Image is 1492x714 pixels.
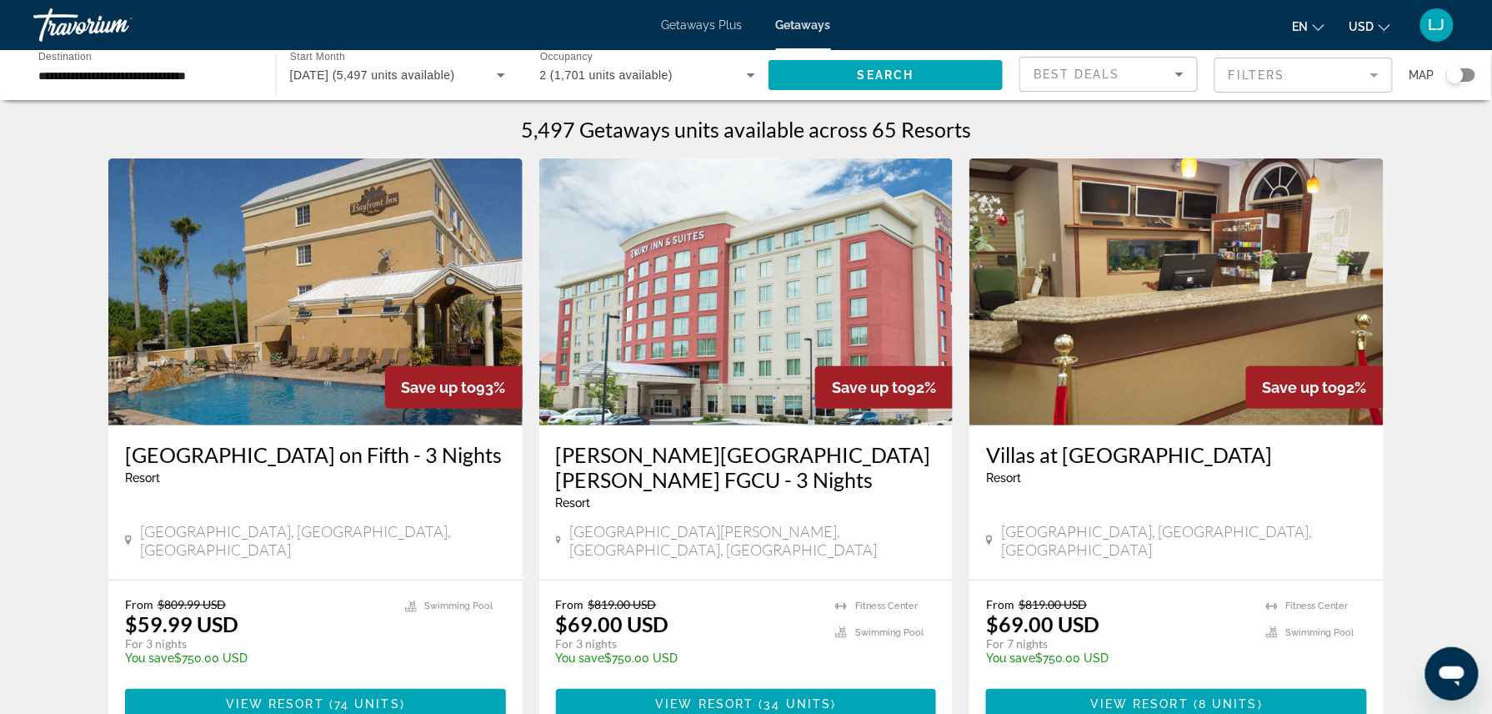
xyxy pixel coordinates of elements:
span: Fitness Center [1286,601,1349,611]
span: Save up to [402,379,477,396]
a: Getaways [776,18,831,32]
span: [GEOGRAPHIC_DATA][PERSON_NAME], [GEOGRAPHIC_DATA], [GEOGRAPHIC_DATA] [569,522,936,559]
span: en [1293,20,1309,33]
p: For 3 nights [125,636,388,651]
img: C594O01X.jpg [969,158,1384,425]
button: Filter [1214,57,1393,93]
iframe: Button to launch messaging window [1425,647,1479,701]
span: Resort [986,471,1021,485]
img: S267E01X.jpg [539,158,954,425]
span: Best Deals [1034,68,1120,81]
span: From [556,597,584,611]
span: ( ) [1189,697,1263,711]
span: From [125,597,153,611]
span: You save [556,651,605,665]
span: Destination [38,51,92,62]
span: LJ [1429,17,1445,33]
p: $750.00 USD [556,651,819,665]
span: 8 units [1199,697,1258,711]
span: From [986,597,1014,611]
span: You save [125,651,174,665]
span: ( ) [754,697,836,711]
span: Start Month [290,52,345,63]
span: [DATE] (5,497 units available) [290,68,455,82]
span: View Resort [226,697,324,711]
span: Resort [556,496,591,510]
a: [PERSON_NAME][GEOGRAPHIC_DATA][PERSON_NAME] FGCU - 3 Nights [556,442,937,492]
button: Change language [1293,14,1324,38]
p: For 7 nights [986,636,1249,651]
mat-select: Sort by [1034,64,1184,84]
span: Swimming Pool [425,601,493,611]
span: Fitness Center [855,601,918,611]
a: [GEOGRAPHIC_DATA] on Fifth - 3 Nights [125,442,506,467]
span: Swimming Pool [855,627,924,638]
span: Occupancy [540,52,593,63]
span: Resort [125,471,160,485]
a: Getaways Plus [662,18,743,32]
span: [GEOGRAPHIC_DATA], [GEOGRAPHIC_DATA], [GEOGRAPHIC_DATA] [140,522,506,559]
span: Search [858,68,914,82]
span: ( ) [324,697,405,711]
span: View Resort [655,697,754,711]
span: You save [986,651,1035,665]
span: Swimming Pool [1286,627,1354,638]
button: Change currency [1349,14,1390,38]
span: 34 units [764,697,832,711]
div: 93% [385,366,523,409]
p: For 3 nights [556,636,819,651]
span: $809.99 USD [158,597,226,611]
a: Villas at [GEOGRAPHIC_DATA] [986,442,1367,467]
img: R162E01X.jpg [108,158,523,425]
p: $750.00 USD [986,651,1249,665]
span: 2 (1,701 units available) [540,68,673,82]
span: View Resort [1090,697,1189,711]
div: 92% [1246,366,1384,409]
p: $69.00 USD [556,611,669,636]
p: $69.00 USD [986,611,1099,636]
span: $819.00 USD [1019,597,1087,611]
a: Travorium [33,3,200,47]
p: $59.99 USD [125,611,238,636]
span: $819.00 USD [588,597,657,611]
span: Map [1409,63,1434,87]
div: 92% [815,366,953,409]
p: $750.00 USD [125,651,388,665]
button: User Menu [1415,8,1459,43]
span: 74 units [334,697,400,711]
button: Search [769,60,1003,90]
span: [GEOGRAPHIC_DATA], [GEOGRAPHIC_DATA], [GEOGRAPHIC_DATA] [1001,522,1367,559]
span: Save up to [832,379,907,396]
h1: 5,497 Getaways units available across 65 Resorts [521,117,971,142]
span: USD [1349,20,1374,33]
span: Save up to [1263,379,1338,396]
